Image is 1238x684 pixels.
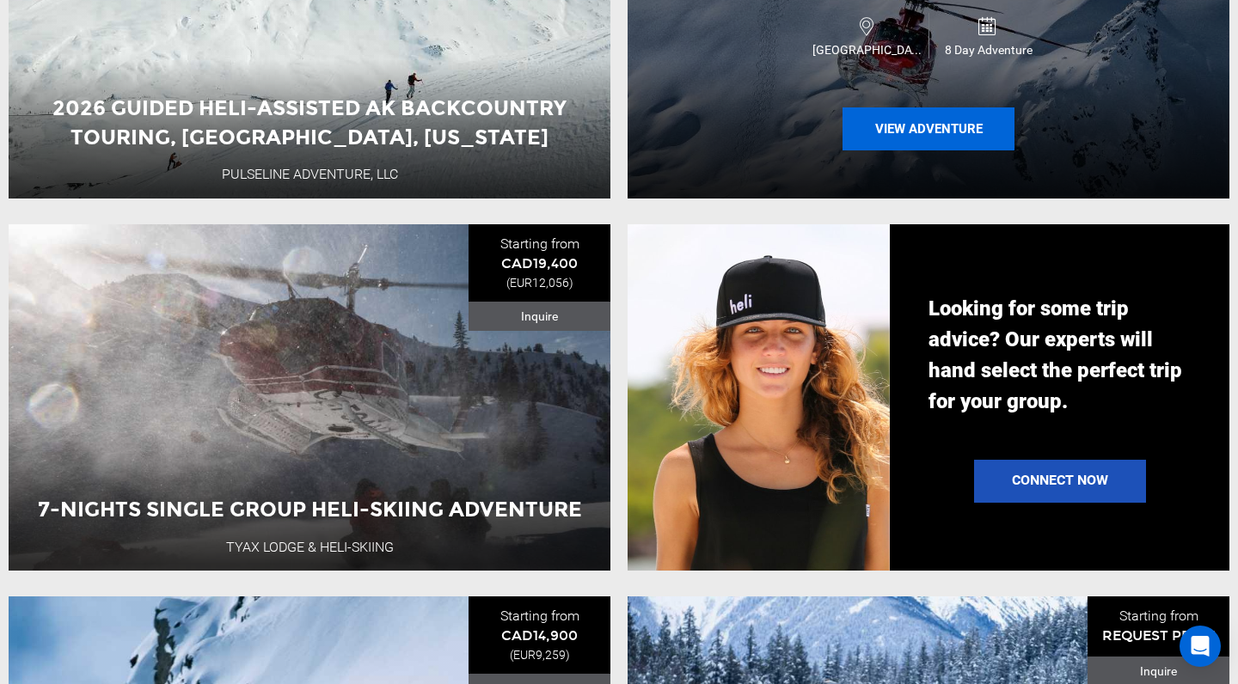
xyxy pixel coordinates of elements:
p: Looking for some trip advice? Our experts will hand select the perfect trip for your group. [929,293,1191,417]
div: Open Intercom Messenger [1180,626,1221,667]
a: Connect Now [974,460,1146,503]
span: 8 Day Adventure [929,41,1049,58]
span: [GEOGRAPHIC_DATA] [808,41,929,58]
button: View Adventure [843,107,1014,150]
